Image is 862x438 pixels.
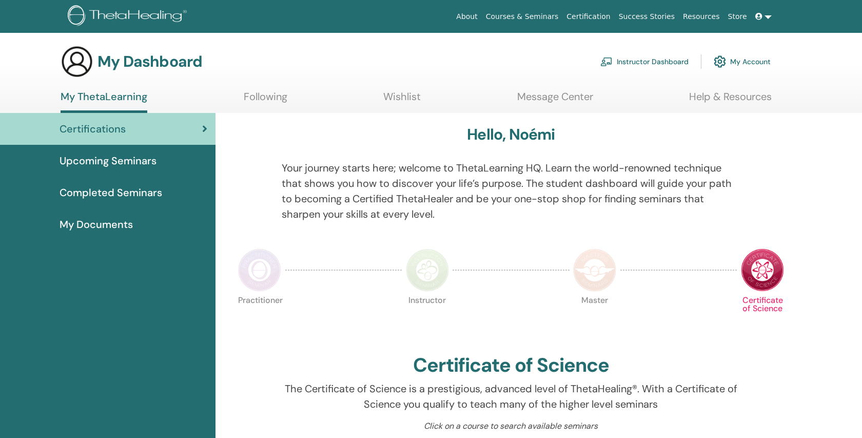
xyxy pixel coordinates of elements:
[61,90,147,113] a: My ThetaLearning
[406,249,449,292] img: Instructor
[238,296,281,339] p: Practitioner
[741,296,784,339] p: Certificate of Science
[60,185,162,200] span: Completed Seminars
[600,50,689,73] a: Instructor Dashboard
[244,90,287,110] a: Following
[60,153,156,168] span: Upcoming Seminars
[679,7,724,26] a: Resources
[689,90,772,110] a: Help & Resources
[282,420,741,432] p: Click on a course to search available seminars
[68,5,190,28] img: logo.png
[714,50,771,73] a: My Account
[406,296,449,339] p: Instructor
[282,381,741,412] p: The Certificate of Science is a prestigious, advanced level of ThetaHealing®. With a Certificate ...
[724,7,751,26] a: Store
[600,57,613,66] img: chalkboard-teacher.svg
[573,249,616,292] img: Master
[562,7,614,26] a: Certification
[238,249,281,292] img: Practitioner
[714,53,726,70] img: cog.svg
[741,249,784,292] img: Certificate of Science
[573,296,616,339] p: Master
[467,125,555,144] h3: Hello, Noémi
[97,52,202,71] h3: My Dashboard
[61,45,93,78] img: generic-user-icon.jpg
[282,160,741,222] p: Your journey starts here; welcome to ThetaLearning HQ. Learn the world-renowned technique that sh...
[60,121,126,137] span: Certifications
[60,217,133,232] span: My Documents
[517,90,593,110] a: Message Center
[383,90,421,110] a: Wishlist
[452,7,481,26] a: About
[482,7,563,26] a: Courses & Seminars
[615,7,679,26] a: Success Stories
[413,354,609,377] h2: Certificate of Science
